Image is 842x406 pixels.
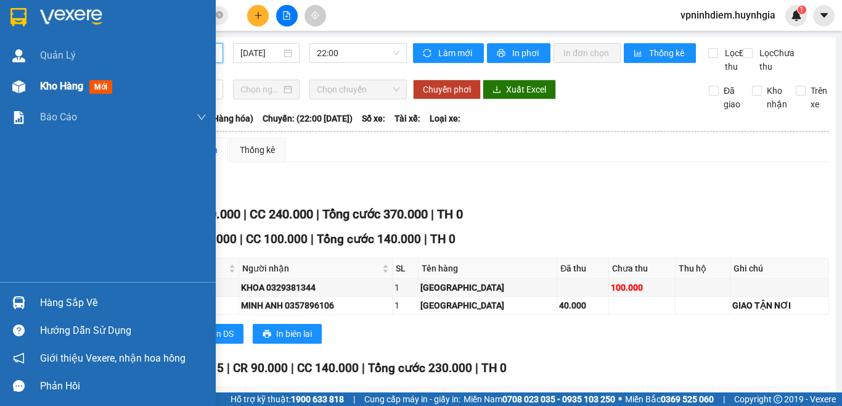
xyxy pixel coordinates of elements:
[609,259,676,279] th: Chưa thu
[394,281,416,294] div: 1
[730,259,829,279] th: Ghi chú
[618,397,622,402] span: ⚪️
[291,361,294,375] span: |
[10,25,97,40] div: NGỌC
[317,232,421,246] span: Tổng cước 140.000
[464,392,615,406] span: Miền Nam
[317,80,399,99] span: Chọn chuyến
[105,53,204,70] div: 0909313281
[806,84,832,111] span: Trên xe
[497,49,507,59] span: printer
[40,109,77,125] span: Báo cáo
[420,299,555,312] div: [GEOGRAPHIC_DATA]
[40,350,186,366] span: Giới thiệu Vexere, nhận hoa hồng
[676,259,730,279] th: Thu hộ
[263,112,353,125] span: Chuyến: (22:00 [DATE])
[311,232,314,246] span: |
[483,80,556,99] button: downloadXuất Excel
[393,259,419,279] th: SL
[40,294,206,312] div: Hàng sắp về
[732,299,827,312] div: GIAO TẬN NƠI
[227,361,230,375] span: |
[240,83,281,96] input: Chọn ngày
[754,46,796,73] span: Lọc Chưa thu
[250,207,313,222] span: CC 240.000
[420,281,555,294] div: [GEOGRAPHIC_DATA]
[554,43,621,63] button: In đơn chọn
[263,329,271,339] span: printer
[40,321,206,340] div: Hướng dẫn sử dụng
[240,46,281,60] input: 14/10/2025
[241,299,390,312] div: MINH ANH 0357896106
[364,392,460,406] span: Cung cấp máy in - giấy in:
[317,44,399,62] span: 22:00
[438,46,474,60] span: Làm mới
[13,352,25,364] span: notification
[254,11,263,20] span: plus
[12,111,25,124] img: solution-icon
[362,112,385,125] span: Số xe:
[40,48,76,63] span: Quản Lý
[182,232,237,246] span: CR 40.000
[10,8,27,27] img: logo-vxr
[493,85,501,95] span: download
[40,377,206,396] div: Phản hồi
[40,80,83,92] span: Kho hàng
[362,361,365,375] span: |
[13,325,25,336] span: question-circle
[819,10,830,21] span: caret-down
[481,361,507,375] span: TH 0
[559,299,607,312] div: 40.000
[247,5,269,27] button: plus
[276,327,312,341] span: In biên lai
[774,395,782,404] span: copyright
[89,80,112,94] span: mới
[297,361,359,375] span: CC 140.000
[394,299,416,312] div: 1
[291,394,344,404] strong: 1900 633 818
[475,361,478,375] span: |
[214,327,234,341] span: In DS
[200,361,224,375] span: SL 5
[791,10,802,21] img: icon-new-feature
[431,207,434,222] span: |
[216,10,223,22] span: close-circle
[799,6,804,14] span: 1
[305,5,326,27] button: aim
[12,49,25,62] img: warehouse-icon
[12,80,25,93] img: warehouse-icon
[322,207,428,222] span: Tổng cước 370.000
[282,11,291,20] span: file-add
[368,361,472,375] span: Tổng cước 230.000
[423,49,433,59] span: sync
[9,78,99,93] div: 30.000
[10,10,97,25] div: Ninh Diêm
[624,43,696,63] button: bar-chartThống kê
[197,112,206,122] span: down
[276,5,298,27] button: file-add
[311,11,319,20] span: aim
[12,296,25,309] img: warehouse-icon
[437,207,463,222] span: TH 0
[649,46,686,60] span: Thống kê
[634,49,644,59] span: bar-chart
[661,394,714,404] strong: 0369 525 060
[233,361,288,375] span: CR 90.000
[353,392,355,406] span: |
[762,84,792,111] span: Kho nhận
[413,43,484,63] button: syncLàm mới
[240,232,243,246] span: |
[430,112,460,125] span: Loại xe:
[105,10,135,23] span: Nhận:
[316,207,319,222] span: |
[253,324,322,344] button: printerIn biên lai
[394,112,420,125] span: Tài xế:
[242,262,380,275] span: Người nhận
[720,46,752,73] span: Lọc Đã thu
[105,38,204,53] div: HOA VÀNG
[10,12,30,25] span: Gửi:
[719,84,745,111] span: Đã giao
[105,10,204,38] div: [PERSON_NAME]
[190,324,243,344] button: printerIn DS
[419,259,557,279] th: Tên hàng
